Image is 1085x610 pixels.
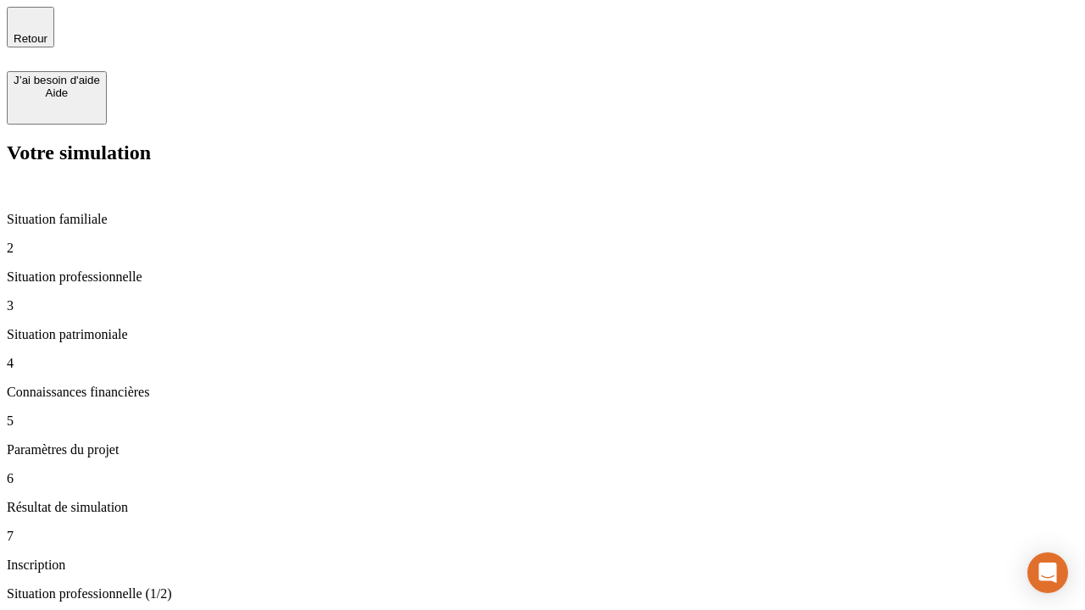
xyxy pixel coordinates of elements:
p: Situation patrimoniale [7,327,1078,342]
div: Open Intercom Messenger [1027,552,1068,593]
button: J’ai besoin d'aideAide [7,71,107,125]
p: 3 [7,298,1078,313]
span: Retour [14,32,47,45]
div: Aide [14,86,100,99]
h2: Votre simulation [7,141,1078,164]
p: Inscription [7,557,1078,573]
p: 4 [7,356,1078,371]
p: Situation professionnelle (1/2) [7,586,1078,602]
button: Retour [7,7,54,47]
p: Connaissances financières [7,385,1078,400]
p: Résultat de simulation [7,500,1078,515]
p: 7 [7,529,1078,544]
p: 5 [7,413,1078,429]
p: 2 [7,241,1078,256]
p: Situation familiale [7,212,1078,227]
div: J’ai besoin d'aide [14,74,100,86]
p: Situation professionnelle [7,269,1078,285]
p: Paramètres du projet [7,442,1078,457]
p: 6 [7,471,1078,486]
